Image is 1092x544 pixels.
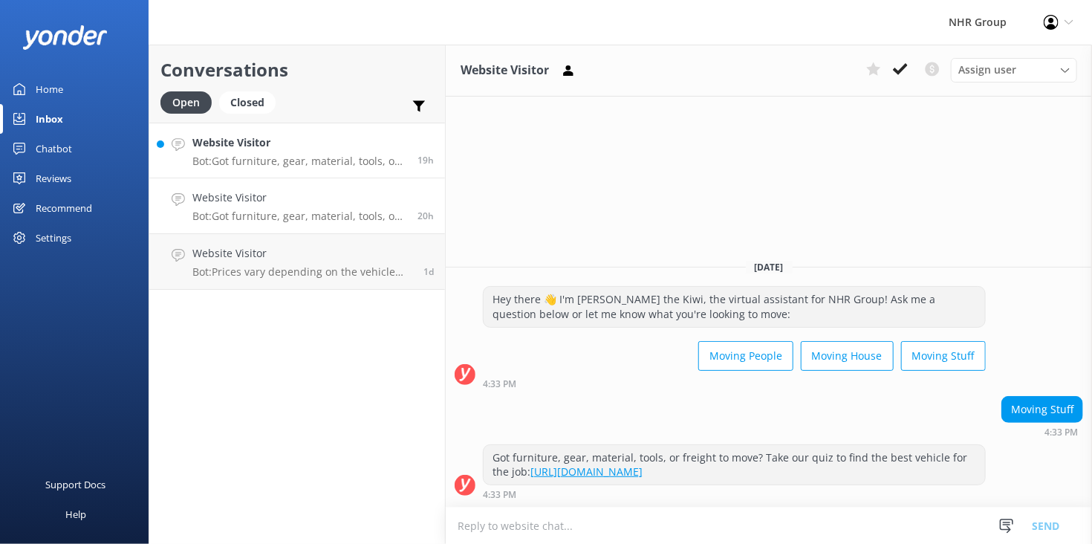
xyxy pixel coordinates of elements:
h4: Website Visitor [192,245,412,262]
a: Open [160,94,219,110]
button: Moving Stuff [901,341,986,371]
div: Oct 03 2025 04:33pm (UTC +13:00) Pacific/Auckland [483,489,986,499]
div: Hey there 👋 I'm [PERSON_NAME] the Kiwi, the virtual assistant for NHR Group! Ask me a question be... [484,287,985,326]
span: [DATE] [746,261,793,273]
a: Closed [219,94,283,110]
strong: 4:33 PM [1044,428,1078,437]
div: Inbox [36,104,63,134]
a: [URL][DOMAIN_NAME] [530,464,643,479]
div: Recommend [36,193,92,223]
strong: 4:33 PM [483,380,516,389]
button: Moving House [801,341,894,371]
div: Support Docs [46,470,106,499]
span: Oct 03 2025 04:33pm (UTC +13:00) Pacific/Auckland [417,210,434,222]
a: Website VisitorBot:Got furniture, gear, material, tools, or freight to move? Take our quiz to fin... [149,123,445,178]
div: Help [65,499,86,529]
h3: Website Visitor [461,61,549,80]
div: Moving Stuff [1002,397,1082,422]
a: Website VisitorBot:Got furniture, gear, material, tools, or freight to move? Take our quiz to fin... [149,178,445,234]
span: Oct 03 2025 05:02pm (UTC +13:00) Pacific/Auckland [417,154,434,166]
button: Moving People [698,341,793,371]
div: Oct 03 2025 04:33pm (UTC +13:00) Pacific/Auckland [1001,427,1083,437]
a: Website VisitorBot:Prices vary depending on the vehicle type, location, and your specific rental ... [149,234,445,290]
p: Bot: Prices vary depending on the vehicle type, location, and your specific rental needs. For the... [192,265,412,279]
h2: Conversations [160,56,434,84]
span: Oct 03 2025 10:59am (UTC +13:00) Pacific/Auckland [423,265,434,278]
p: Bot: Got furniture, gear, material, tools, or freight to move? Take our quiz to find the best veh... [192,155,406,168]
div: Chatbot [36,134,72,163]
p: Bot: Got furniture, gear, material, tools, or freight to move? Take our quiz to find the best veh... [192,210,406,223]
strong: 4:33 PM [483,490,516,499]
div: Assign User [951,58,1077,82]
div: Open [160,91,212,114]
div: Got furniture, gear, material, tools, or freight to move? Take our quiz to find the best vehicle ... [484,445,985,485]
div: Oct 03 2025 04:33pm (UTC +13:00) Pacific/Auckland [483,378,986,389]
div: Reviews [36,163,71,193]
div: Home [36,74,63,104]
div: Closed [219,91,276,114]
div: Settings [36,223,71,253]
h4: Website Visitor [192,190,406,206]
img: yonder-white-logo.png [22,25,108,50]
h4: Website Visitor [192,135,406,151]
span: Assign user [958,62,1016,78]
